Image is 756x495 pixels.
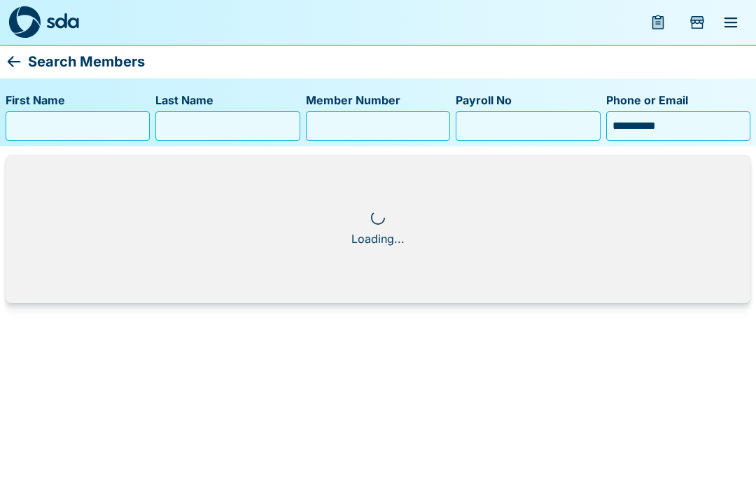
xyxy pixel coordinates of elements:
label: Payroll No [456,92,600,109]
div: Loading... [351,230,405,247]
img: sda-logo-dark.svg [8,6,41,39]
img: sda-logotype.svg [46,13,79,29]
p: Search Members [28,50,145,73]
button: Add Store Visit [680,6,714,39]
label: Last Name [155,92,300,109]
button: menu [714,6,748,39]
label: First Name [6,92,150,109]
button: menu [641,6,675,39]
label: Phone or Email [606,92,750,109]
label: Member Number [306,92,450,109]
